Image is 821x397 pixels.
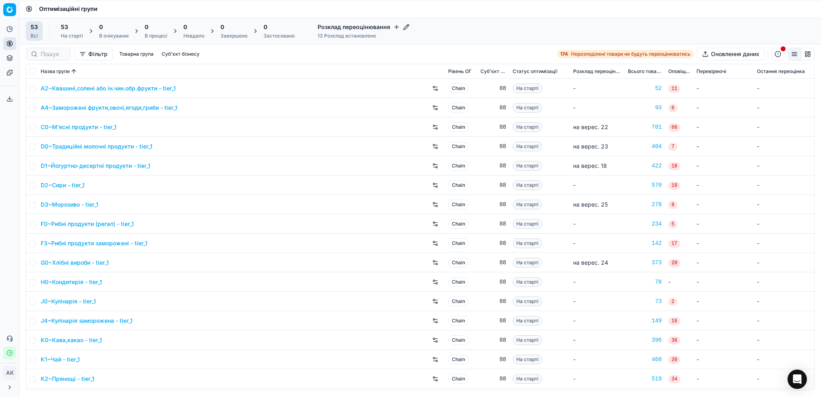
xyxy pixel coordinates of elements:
[570,214,625,234] td: -
[480,123,506,131] div: 88
[628,375,662,383] div: 519
[754,176,814,195] td: -
[74,48,113,61] button: Фільтр
[480,278,506,286] div: 88
[754,311,814,330] td: -
[41,201,98,209] a: D3~Морозиво - tier_1
[693,137,754,156] td: -
[628,355,662,364] div: 460
[754,253,814,272] td: -
[668,182,680,190] span: 10
[41,220,134,228] a: F0~Рибні продукти (регал) - tier_1
[571,51,690,57] span: Нерозподілені товари не будуть переоцінюватись
[41,68,70,75] span: Назва групи
[668,104,678,112] span: 6
[628,104,662,112] div: 93
[448,238,469,248] span: Chain
[628,317,662,325] a: 149
[513,142,542,151] span: На старті
[480,259,506,267] div: 88
[754,369,814,389] td: -
[754,272,814,292] td: -
[183,33,204,39] div: Невдало
[480,355,506,364] div: 88
[628,336,662,344] div: 396
[628,142,662,150] a: 404
[570,234,625,253] td: -
[448,142,469,151] span: Chain
[628,259,662,267] a: 373
[41,239,148,247] a: F3~Рибні продукти заморожені - tier_1
[628,201,662,209] div: 278
[754,234,814,253] td: -
[480,239,506,247] div: 88
[668,68,690,75] span: Оповіщення
[513,258,542,267] span: На старті
[570,98,625,117] td: -
[693,214,754,234] td: -
[754,195,814,214] td: -
[693,195,754,214] td: -
[628,123,662,131] a: 701
[448,355,469,364] span: Chain
[628,181,662,189] a: 570
[448,122,469,132] span: Chain
[693,98,754,117] td: -
[448,200,469,209] span: Chain
[573,123,608,130] span: на верес. 22
[480,181,506,189] div: 88
[448,180,469,190] span: Chain
[39,5,98,13] nav: breadcrumb
[41,142,152,150] a: D0~Традиційні молочні продукти - tier_1
[668,201,678,209] span: 8
[693,292,754,311] td: -
[693,272,754,292] td: -
[788,370,807,389] div: Open Intercom Messenger
[158,49,203,59] button: Суб'єкт бізнесу
[668,375,680,383] span: 34
[570,330,625,350] td: -
[41,278,102,286] a: H0~Кондитерія - tier_1
[570,369,625,389] td: -
[41,336,102,344] a: K0~Кава,какао - tier_1
[573,259,608,266] span: на верес. 24
[693,253,754,272] td: -
[513,277,542,287] span: На старті
[628,278,662,286] a: 78
[513,103,542,113] span: На старті
[628,162,662,170] div: 422
[264,33,295,39] div: Застосовано
[693,330,754,350] td: -
[99,23,103,31] span: 0
[4,367,16,379] span: AK
[41,259,109,267] a: G0~Хлібні вироби - tier_1
[220,33,247,39] div: Завершено
[668,123,680,132] span: 66
[480,84,506,92] div: 88
[628,297,662,305] a: 73
[318,23,409,31] h4: Розклад переоцінювання
[668,298,678,306] span: 2
[570,272,625,292] td: -
[41,84,176,92] a: A2~Квашені,солені або ін.чин.обр.фрукти - tier_1
[145,33,167,39] div: В процесі
[628,84,662,92] div: 52
[754,214,814,234] td: -
[41,50,66,58] input: Пошук
[573,162,607,169] span: на верес. 18
[480,336,506,344] div: 88
[570,350,625,369] td: -
[41,297,96,305] a: J0~Кулінарія - tier_1
[628,239,662,247] a: 142
[99,33,129,39] div: В очікуванні
[693,350,754,369] td: -
[570,292,625,311] td: -
[61,33,83,39] div: На старті
[668,143,678,151] span: 7
[448,374,469,384] span: Chain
